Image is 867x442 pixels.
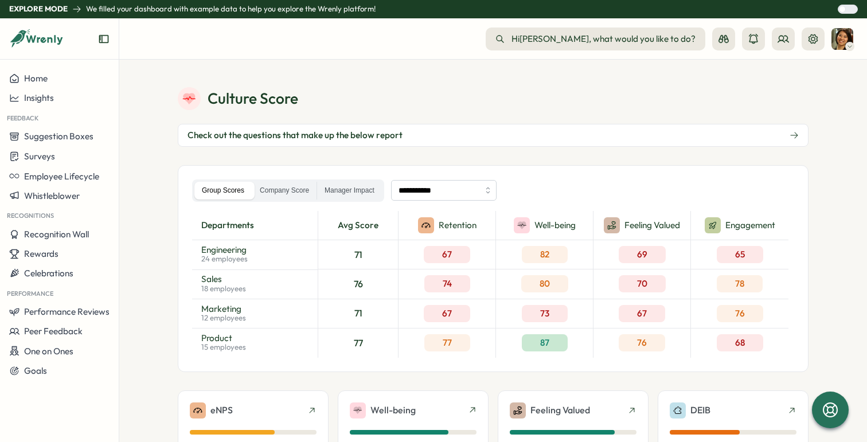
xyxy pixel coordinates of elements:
div: 78 [717,275,763,292]
div: 76 [717,305,763,322]
p: Retention [439,219,477,232]
p: Engagement [725,219,775,232]
p: 24 employees [201,254,248,264]
button: Check out the questions that make up the below report [178,124,809,147]
span: Performance Reviews [24,306,110,317]
div: departments [192,211,318,240]
span: Insights [24,92,54,103]
span: Recognition Wall [24,229,89,240]
p: Explore Mode [9,4,68,14]
p: Feeling Valued [530,403,590,417]
span: Home [24,73,48,84]
span: Check out the questions that make up the below report [188,129,403,142]
div: 71 [318,299,398,328]
div: 67 [619,305,665,322]
button: Hi[PERSON_NAME], what would you like to do? [486,28,705,50]
img: Sarah Johnson [831,28,853,50]
div: 77 [424,334,470,351]
span: Celebrations [24,268,73,279]
span: Surveys [24,151,55,162]
span: Whistleblower [24,190,80,201]
span: One on Ones [24,346,73,357]
div: Avg Score [318,211,398,240]
div: 87 [522,334,568,351]
p: eNPS [210,403,233,417]
button: Expand sidebar [98,33,110,45]
span: Suggestion Boxes [24,131,93,142]
div: 74 [424,275,470,292]
label: Manager Impact [317,182,382,200]
div: 68 [717,334,763,351]
p: Sales [201,275,246,283]
div: 80 [521,275,568,292]
div: 69 [619,246,666,263]
div: 67 [424,305,470,322]
p: DEIB [690,403,710,417]
p: 18 employees [201,284,246,294]
div: 73 [522,305,568,322]
div: 67 [424,246,470,263]
span: Employee Lifecycle [24,171,99,182]
p: Marketing [201,304,246,313]
div: 77 [318,328,398,358]
div: 70 [619,275,666,292]
p: Product [201,334,246,342]
p: Engineering [201,245,248,254]
div: 76 [619,334,665,351]
div: 71 [318,240,398,269]
p: 12 employees [201,313,246,323]
label: Company Score [252,182,317,200]
span: Rewards [24,248,58,259]
p: Culture Score [208,88,298,108]
div: 82 [522,246,568,263]
div: 65 [717,246,763,263]
p: We filled your dashboard with example data to help you explore the Wrenly platform! [86,4,376,14]
span: Goals [24,365,47,376]
div: 76 [318,269,398,299]
span: Hi [PERSON_NAME] , what would you like to do? [511,33,696,45]
label: Group Scores [194,182,252,200]
p: Well-being [370,403,416,417]
p: Well-being [534,219,576,232]
p: Feeling Valued [624,219,680,232]
p: 15 employees [201,342,246,353]
span: Peer Feedback [24,326,83,337]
